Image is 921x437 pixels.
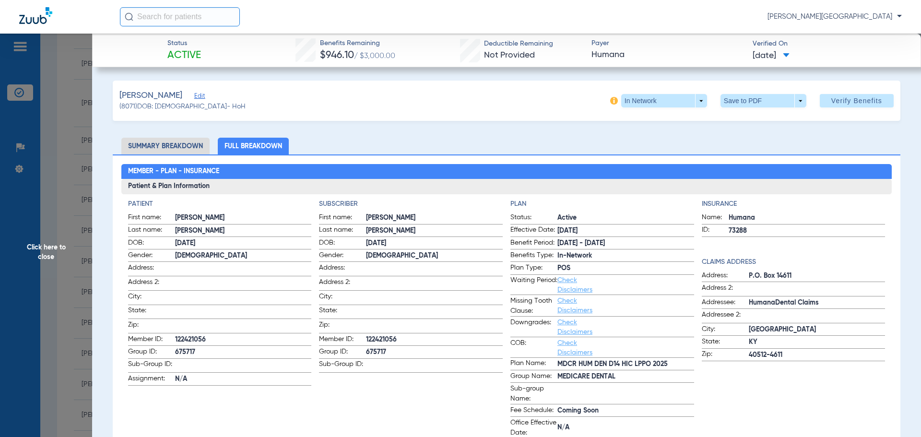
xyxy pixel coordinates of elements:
[175,251,312,261] span: [DEMOGRAPHIC_DATA]
[753,50,790,62] span: [DATE]
[510,384,557,404] span: Sub-group Name:
[175,213,312,223] span: [PERSON_NAME]
[366,335,503,345] span: 122421056
[354,52,395,60] span: / $3,000.00
[128,359,175,372] span: Sub-Group ID:
[175,374,312,384] span: N/A
[557,263,694,273] span: POS
[128,292,175,305] span: City:
[610,97,618,105] img: info-icon
[621,94,707,107] button: In Network
[128,320,175,333] span: Zip:
[749,350,886,360] span: 40512-4611
[510,338,557,357] span: COB:
[557,213,694,223] span: Active
[319,263,366,276] span: Address:
[319,334,366,346] span: Member ID:
[175,226,312,236] span: [PERSON_NAME]
[484,51,535,59] span: Not Provided
[702,199,886,209] h4: Insurance
[749,298,886,308] span: HumanaDental Claims
[702,213,729,224] span: Name:
[128,263,175,276] span: Address:
[720,94,806,107] button: Save to PDF
[702,271,749,282] span: Address:
[557,251,694,261] span: In-Network
[128,225,175,236] span: Last name:
[753,39,906,49] span: Verified On
[319,359,366,372] span: Sub-Group ID:
[557,340,592,356] a: Check Disclaimers
[128,199,312,209] h4: Patient
[702,257,886,267] h4: Claims Address
[702,349,749,361] span: Zip:
[767,12,902,22] span: [PERSON_NAME][GEOGRAPHIC_DATA]
[128,347,175,358] span: Group ID:
[702,225,729,236] span: ID:
[366,226,503,236] span: [PERSON_NAME]
[510,263,557,274] span: Plan Type:
[831,97,882,105] span: Verify Benefits
[320,50,354,60] span: $946.10
[591,38,744,48] span: Payer
[366,213,503,223] span: [PERSON_NAME]
[820,94,894,107] button: Verify Benefits
[702,310,749,323] span: Addressee 2:
[319,292,366,305] span: City:
[510,275,557,295] span: Waiting Period:
[121,138,210,154] li: Summary Breakdown
[510,238,557,249] span: Benefit Period:
[591,49,744,61] span: Humana
[484,39,553,49] span: Deductible Remaining
[121,164,892,179] h2: Member - Plan - Insurance
[510,250,557,262] span: Benefits Type:
[729,213,886,223] span: Humana
[319,320,366,333] span: Zip:
[510,405,557,417] span: Fee Schedule:
[749,337,886,347] span: KY
[510,199,694,209] h4: Plan
[120,7,240,26] input: Search for patients
[167,49,201,62] span: Active
[175,347,312,357] span: 675717
[319,225,366,236] span: Last name:
[557,406,694,416] span: Coming Soon
[557,319,592,335] a: Check Disclaimers
[319,213,366,224] span: First name:
[19,7,52,24] img: Zuub Logo
[319,306,366,319] span: State:
[128,213,175,224] span: First name:
[510,371,557,383] span: Group Name:
[510,358,557,370] span: Plan Name:
[319,250,366,262] span: Gender:
[128,334,175,346] span: Member ID:
[557,359,694,369] span: MDCR HUM DEN D14 HIC LPPO 2025
[557,423,694,433] span: N/A
[175,238,312,248] span: [DATE]
[510,318,557,337] span: Downgrades:
[510,296,557,316] span: Missing Tooth Clause:
[557,226,694,236] span: [DATE]
[749,271,886,281] span: P.O. Box 14611
[119,90,182,102] span: [PERSON_NAME]
[729,226,886,236] span: 73288
[128,374,175,385] span: Assignment:
[167,38,201,48] span: Status
[320,38,395,48] span: Benefits Remaining
[128,277,175,290] span: Address 2:
[366,238,503,248] span: [DATE]
[125,12,133,21] img: Search Icon
[557,372,694,382] span: MEDICARE DENTAL
[702,337,749,348] span: State:
[128,306,175,319] span: State:
[119,102,246,112] span: (8071) DOB: [DEMOGRAPHIC_DATA] - HoH
[218,138,289,154] li: Full Breakdown
[319,199,503,209] h4: Subscriber
[366,347,503,357] span: 675717
[121,179,892,194] h3: Patient & Plan Information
